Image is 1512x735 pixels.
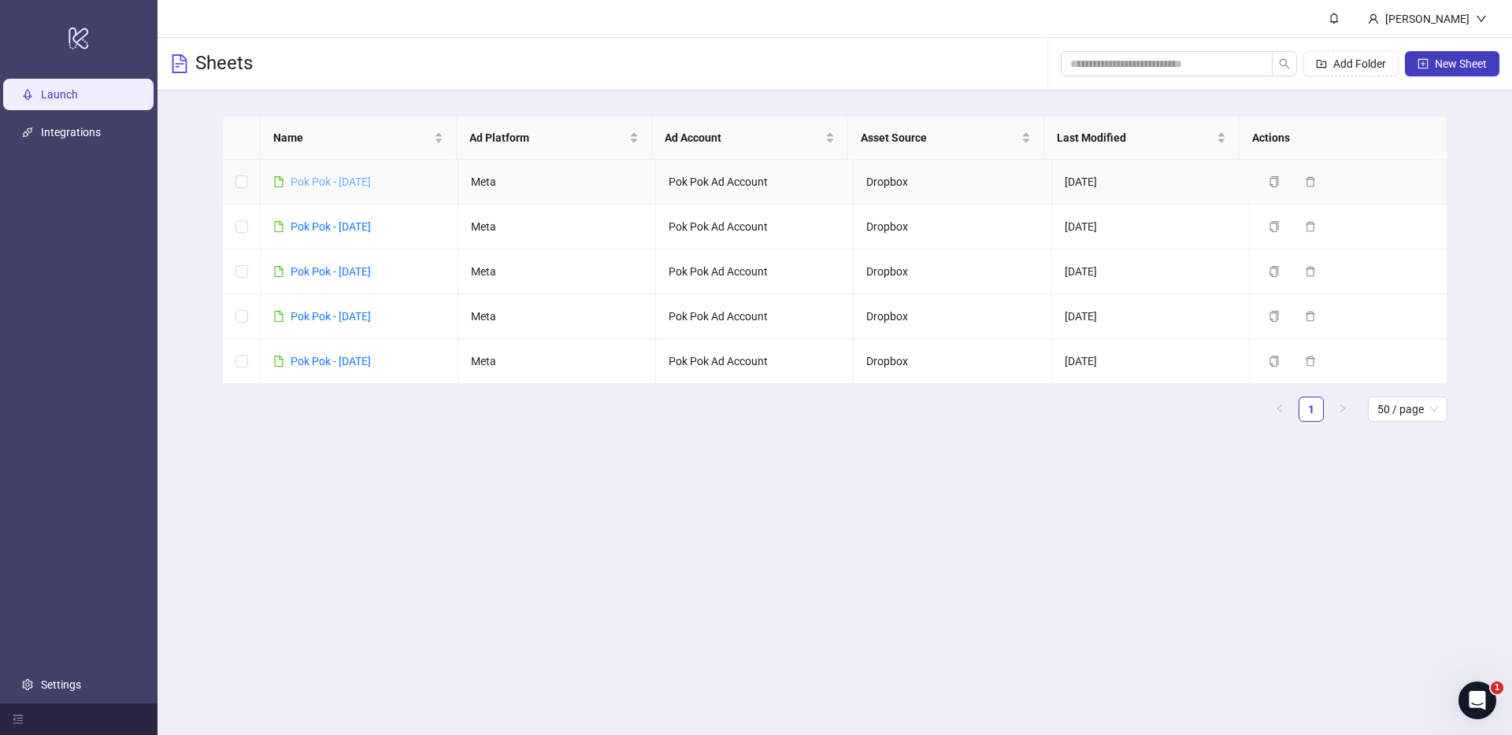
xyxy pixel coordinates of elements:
[854,249,1051,294] td: Dropbox
[1052,339,1250,384] td: [DATE]
[854,339,1051,384] td: Dropbox
[1269,311,1280,322] span: copy
[458,249,656,294] td: Meta
[1269,176,1280,187] span: copy
[1269,356,1280,367] span: copy
[1275,404,1284,413] span: left
[41,88,78,101] a: Launch
[1305,176,1316,187] span: delete
[291,355,371,367] a: Pok Pok - [DATE]
[13,714,24,725] span: menu-fold
[1044,116,1240,160] th: Last Modified
[1368,397,1447,422] div: Page Size
[458,339,656,384] td: Meta
[1368,13,1379,24] span: user
[1329,13,1340,24] span: bell
[656,205,854,249] td: Pok Pok Ad Account
[458,294,656,339] td: Meta
[458,160,656,205] td: Meta
[1052,205,1250,249] td: [DATE]
[273,221,284,232] span: file
[195,51,253,76] h3: Sheets
[469,129,627,146] span: Ad Platform
[273,311,284,322] span: file
[1305,266,1316,277] span: delete
[273,176,284,187] span: file
[1057,129,1214,146] span: Last Modified
[1338,404,1347,413] span: right
[273,356,284,367] span: file
[854,294,1051,339] td: Dropbox
[652,116,848,160] th: Ad Account
[656,249,854,294] td: Pok Pok Ad Account
[854,160,1051,205] td: Dropbox
[291,310,371,323] a: Pok Pok - [DATE]
[656,294,854,339] td: Pok Pok Ad Account
[1240,116,1436,160] th: Actions
[1330,397,1355,422] button: right
[41,678,81,691] a: Settings
[1305,311,1316,322] span: delete
[1299,397,1324,422] li: 1
[1377,397,1438,421] span: 50 / page
[1269,221,1280,232] span: copy
[457,116,653,160] th: Ad Platform
[1435,57,1487,70] span: New Sheet
[1305,356,1316,367] span: delete
[1491,681,1503,694] span: 1
[1333,57,1386,70] span: Add Folder
[656,160,854,205] td: Pok Pok Ad Account
[854,205,1051,249] td: Dropbox
[1458,681,1496,719] iframe: Intercom live chat
[1052,294,1250,339] td: [DATE]
[1052,160,1250,205] td: [DATE]
[291,265,371,278] a: Pok Pok - [DATE]
[1476,13,1487,24] span: down
[1379,10,1476,28] div: [PERSON_NAME]
[656,339,854,384] td: Pok Pok Ad Account
[458,205,656,249] td: Meta
[1267,397,1292,422] button: left
[1267,397,1292,422] li: Previous Page
[1303,51,1399,76] button: Add Folder
[1405,51,1499,76] button: New Sheet
[261,116,457,160] th: Name
[665,129,822,146] span: Ad Account
[848,116,1044,160] th: Asset Source
[170,54,189,73] span: file-text
[1279,58,1290,69] span: search
[1330,397,1355,422] li: Next Page
[273,129,431,146] span: Name
[273,266,284,277] span: file
[41,126,101,139] a: Integrations
[1305,221,1316,232] span: delete
[1299,397,1323,421] a: 1
[1269,266,1280,277] span: copy
[291,175,371,188] a: Pok Pok - [DATE]
[861,129,1018,146] span: Asset Source
[1417,58,1429,69] span: plus-square
[291,220,371,233] a: Pok Pok - [DATE]
[1316,58,1327,69] span: folder-add
[1052,249,1250,294] td: [DATE]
